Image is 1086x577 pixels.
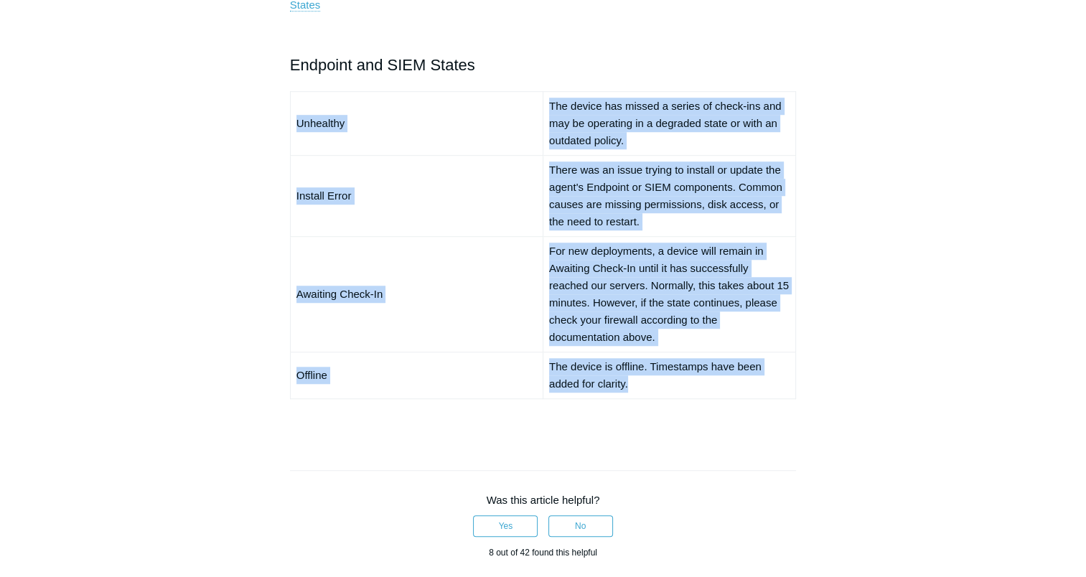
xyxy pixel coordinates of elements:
span: 8 out of 42 found this helpful [489,548,597,558]
h2: Endpoint and SIEM States [290,52,797,78]
span: Was this article helpful? [487,494,600,506]
td: Awaiting Check-In [290,236,543,352]
td: The device is offline. Timestamps have been added for clarity. [543,352,795,398]
button: This article was not helpful [548,515,613,537]
td: Offline [290,352,543,398]
td: For new deployments, a device will remain in Awaiting Check-In until it has successfully reached ... [543,236,795,352]
td: The device has missed a series of check-ins and may be operating in a degraded state or with an o... [543,91,795,155]
td: Unhealthy [290,91,543,155]
button: This article was helpful [473,515,538,537]
td: Install Error [290,155,543,236]
td: There was an issue trying to install or update the agent's Endpoint or SIEM components. Common ca... [543,155,795,236]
